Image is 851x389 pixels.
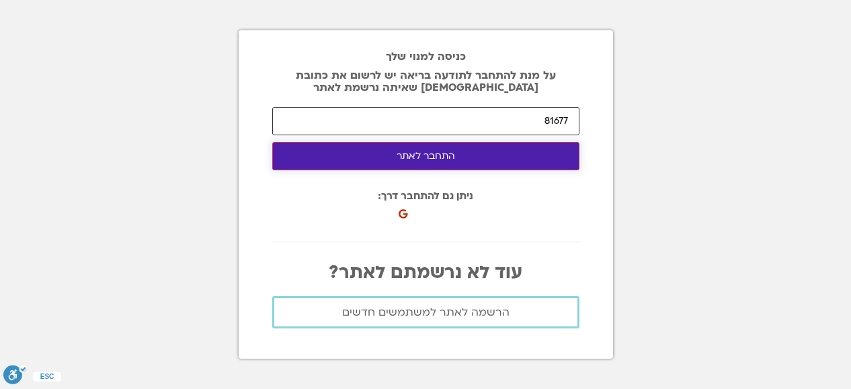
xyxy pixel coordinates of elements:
[272,50,579,63] h2: כניסה למנוי שלך
[272,296,579,328] a: הרשמה לאתר למשתמשים חדשים
[272,262,579,283] p: עוד לא נרשמתם לאתר?
[272,142,579,170] button: התחבר לאתר
[401,194,549,224] iframe: כפתור לכניסה באמצעות חשבון Google
[342,306,510,318] span: הרשמה לאתר למשתמשים חדשים
[272,69,579,94] p: על מנת להתחבר לתודעה בריאה יש לרשום את כתובת [DEMOGRAPHIC_DATA] שאיתה נרשמת לאתר
[272,107,579,135] input: הקוד שקיבלת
